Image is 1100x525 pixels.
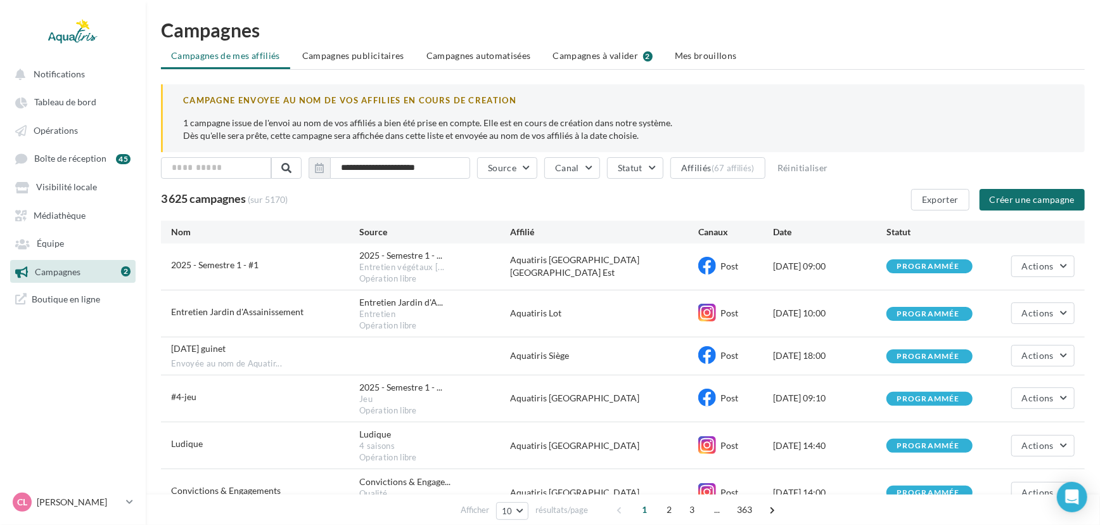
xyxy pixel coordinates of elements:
[510,486,698,499] div: Aquatiris [GEOGRAPHIC_DATA]
[1057,482,1087,512] div: Open Intercom Messenger
[544,157,600,179] button: Canal
[1011,302,1075,324] button: Actions
[660,500,680,520] span: 2
[720,261,738,271] span: Post
[1011,345,1075,366] button: Actions
[359,476,451,488] span: Convictions & Engage...
[1011,387,1075,409] button: Actions
[10,490,136,514] a: CL [PERSON_NAME]
[8,288,138,310] a: Boutique en ligne
[774,307,886,320] div: [DATE] 10:00
[171,485,281,496] span: Convictions & Engagements
[720,308,738,318] span: Post
[698,226,774,238] div: Canaux
[34,153,106,164] span: Boîte de réception
[670,157,765,179] button: Affiliés(67 affiliés)
[359,488,510,500] div: Qualité
[477,157,537,179] button: Source
[712,163,755,173] div: (67 affiliés)
[171,358,282,370] span: Envoyée au nom de Aquatir...
[510,307,698,320] div: Aquatiris Lot
[171,226,359,238] div: Nom
[426,50,531,61] span: Campagnes automatisées
[682,500,703,520] span: 3
[732,500,758,520] span: 363
[510,439,698,452] div: Aquatiris [GEOGRAPHIC_DATA]
[774,439,886,452] div: [DATE] 14:40
[1011,482,1075,503] button: Actions
[675,50,737,61] span: Mes brouillons
[510,254,698,279] div: Aquatiris [GEOGRAPHIC_DATA] [GEOGRAPHIC_DATA] Est
[774,349,886,362] div: [DATE] 18:00
[643,51,653,62] div: 2
[496,502,528,520] button: 10
[359,273,510,285] div: Opération libre
[8,119,138,141] a: Opérations
[897,395,960,403] div: programmée
[359,405,510,417] div: Opération libre
[720,487,738,498] span: Post
[8,146,138,170] a: Boîte de réception 45
[774,486,886,499] div: [DATE] 14:00
[34,125,78,136] span: Opérations
[897,310,960,318] div: programmée
[8,260,138,283] a: Campagnes 2
[121,266,131,276] div: 2
[37,496,121,509] p: [PERSON_NAME]
[8,231,138,254] a: Équipe
[359,249,442,262] span: 2025 - Semestre 1 - ...
[897,442,960,450] div: programmée
[34,97,96,108] span: Tableau de bord
[34,68,85,79] span: Notifications
[32,293,100,305] span: Boutique en ligne
[34,210,86,221] span: Médiathèque
[980,189,1085,211] button: Créer une campagne
[720,392,738,403] span: Post
[359,226,510,238] div: Source
[37,238,64,249] span: Équipe
[35,266,80,277] span: Campagnes
[359,320,510,332] div: Opération libre
[183,94,1065,107] div: CAMPAGNE ENVOYEE AU NOM DE VOS AFFILIES EN COURS DE CREATION
[607,157,663,179] button: Statut
[8,62,133,85] button: Notifications
[461,504,489,516] span: Afficher
[8,90,138,113] a: Tableau de bord
[116,154,131,164] div: 45
[36,182,97,193] span: Visibilité locale
[1022,440,1054,451] span: Actions
[510,349,698,362] div: Aquatiris Siège
[897,353,960,361] div: programmée
[510,392,698,405] div: Aquatiris [GEOGRAPHIC_DATA]
[359,452,510,463] div: Opération libre
[359,428,391,441] div: Ludique
[1011,256,1075,277] button: Actions
[553,49,639,62] span: Campagnes à valider
[171,343,226,354] span: 30/12/25 guinet
[772,160,833,176] button: Réinitialiser
[720,440,738,451] span: Post
[121,264,131,278] a: 2
[502,506,513,516] span: 10
[774,226,886,238] div: Date
[359,381,442,394] span: 2025 - Semestre 1 - ...
[161,20,1085,39] h1: Campagnes
[171,259,259,270] span: 2025 - Semestre 1 - #1
[535,504,588,516] span: résultats/page
[171,306,304,317] span: Entretien Jardin d'Assainissement
[720,350,738,361] span: Post
[183,117,1065,142] p: 1 campagne issue de l'envoi au nom de vos affiliés a bien été prise en compte. Elle est en cours ...
[1022,261,1054,271] span: Actions
[161,191,246,205] span: 3 625 campagnes
[1022,308,1054,318] span: Actions
[8,204,138,226] a: Médiathèque
[359,309,510,320] div: Entretien
[171,438,203,449] span: Ludique
[17,496,27,509] span: CL
[359,441,510,452] div: 4 saisons
[359,262,444,273] span: Entretien végétaux [...
[635,500,655,520] span: 1
[886,226,999,238] div: Statut
[359,394,510,405] div: Jeu
[1022,487,1054,498] span: Actions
